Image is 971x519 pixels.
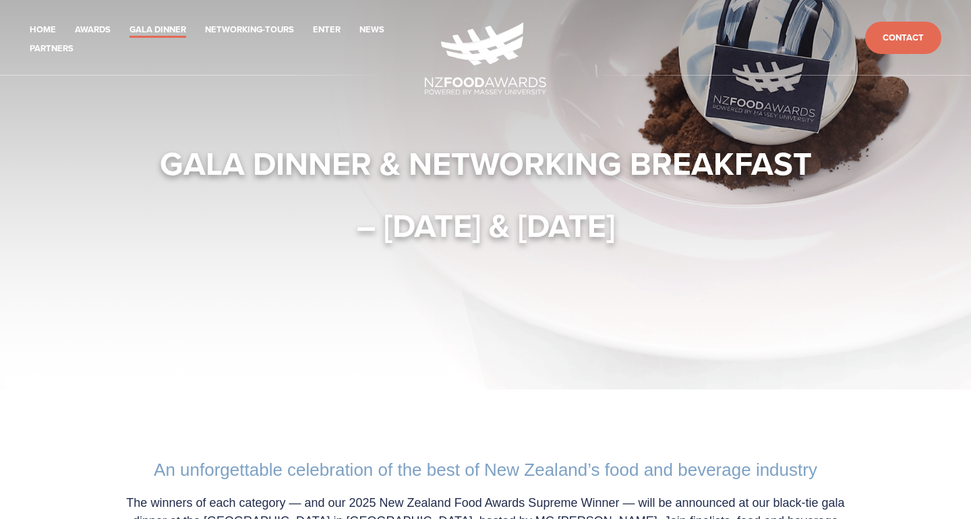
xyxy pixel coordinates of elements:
a: News [359,22,384,38]
a: Awards [75,22,111,38]
h1: Gala Dinner & Networking Breakfast [97,143,874,184]
a: Gala Dinner [129,22,186,38]
a: Contact [865,22,941,55]
a: Home [30,22,56,38]
a: Partners [30,41,73,57]
a: Enter [313,22,341,38]
h1: – [DATE] & [DATE] [97,205,874,246]
a: Networking-Tours [205,22,294,38]
h2: An unforgettable celebration of the best of New Zealand’s food and beverage industry [111,460,860,481]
